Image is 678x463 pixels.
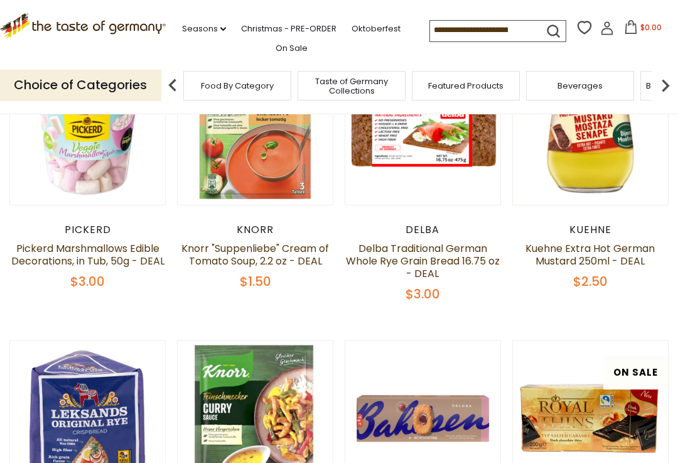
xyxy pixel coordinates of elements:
a: Beverages [557,81,603,90]
span: $2.50 [573,273,608,290]
img: Kuehne Extra Hot German Mustard 250ml - DEAL [513,50,668,205]
div: Pickerd [9,224,166,236]
div: Delba [345,224,501,236]
a: Food By Category [201,81,274,90]
img: next arrow [653,73,678,98]
a: Oktoberfest [352,22,401,36]
a: Featured Products [428,81,503,90]
div: Knorr [177,224,333,236]
a: Taste of Germany Collections [301,77,402,95]
a: Christmas - PRE-ORDER [241,22,336,36]
a: Pickerd Marshmallows Edible Decorations, in Tub, 50g - DEAL [11,241,164,268]
img: Delba Traditional German Whole Rye Grain Bread 16.75 oz - DEAL [345,50,500,205]
span: $1.50 [240,273,271,290]
div: Kuehne [512,224,669,236]
span: $0.00 [640,22,662,33]
img: previous arrow [160,73,185,98]
span: $3.00 [406,285,440,303]
a: Seasons [182,22,226,36]
a: Kuehne Extra Hot German Mustard 250ml - DEAL [525,241,655,268]
img: Knorr "Suppenliebe" Cream of Tomato Soup, 2.2 oz - DEAL [178,50,333,205]
a: Knorr "Suppenliebe" Cream of Tomato Soup, 2.2 oz - DEAL [181,241,329,268]
button: $0.00 [616,20,670,39]
span: $3.00 [70,273,105,290]
a: On Sale [276,41,308,55]
a: Delba Traditional German Whole Rye Grain Bread 16.75 oz - DEAL [346,241,500,281]
img: Pickerd Marshmallows Edible Decorations, in Tub, 50g - DEAL [10,50,165,205]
